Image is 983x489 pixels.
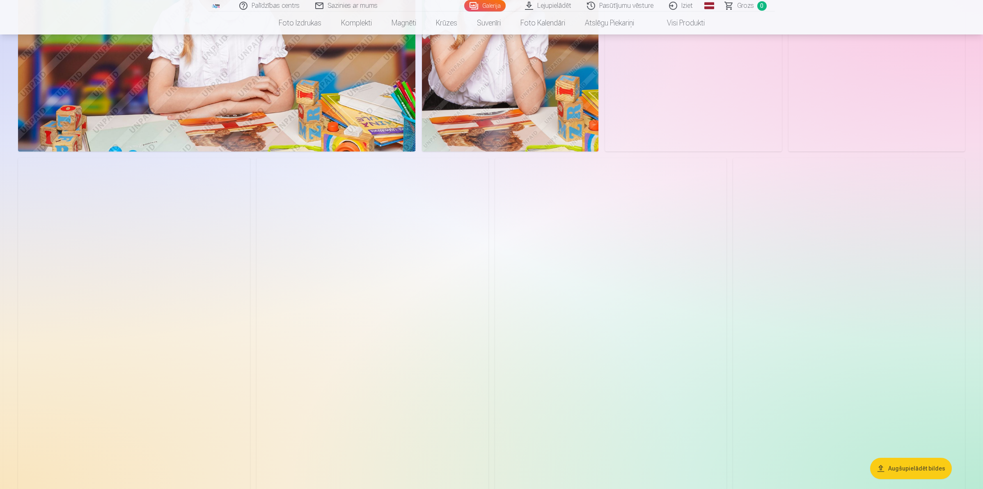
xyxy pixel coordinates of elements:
[644,11,715,34] a: Visi produkti
[467,11,511,34] a: Suvenīri
[426,11,467,34] a: Krūzes
[870,458,952,479] button: Augšupielādēt bildes
[269,11,331,34] a: Foto izdrukas
[212,3,221,8] img: /fa1
[575,11,644,34] a: Atslēgu piekariņi
[511,11,575,34] a: Foto kalendāri
[382,11,426,34] a: Magnēti
[757,1,767,11] span: 0
[737,1,754,11] span: Grozs
[331,11,382,34] a: Komplekti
